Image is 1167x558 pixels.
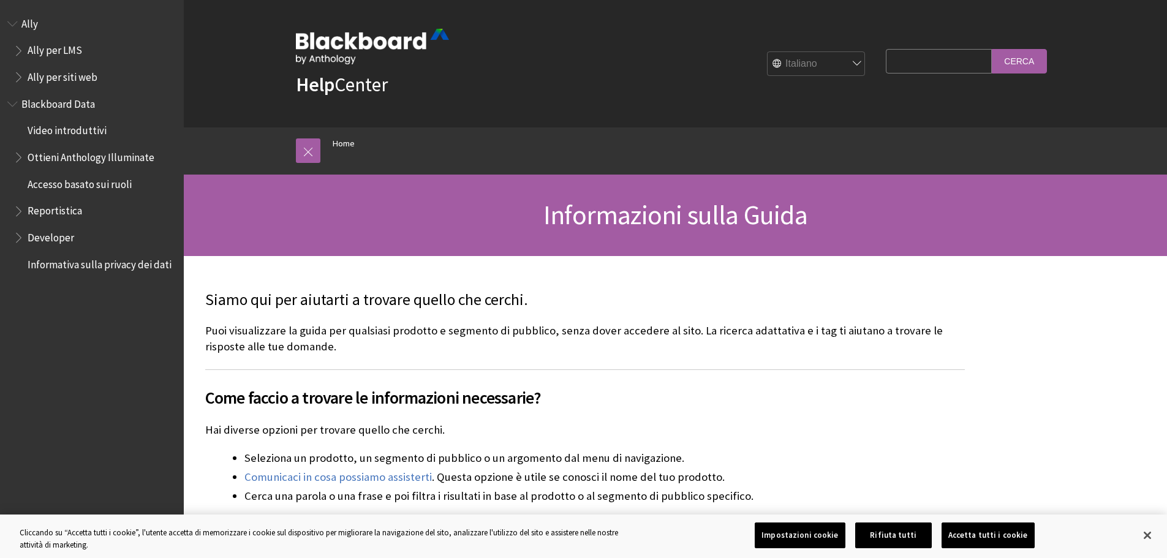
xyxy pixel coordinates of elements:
input: Cerca [992,49,1047,73]
span: Ottieni Anthology Illuminate [28,147,154,164]
span: Informativa sulla privacy dei dati [28,254,172,271]
span: Accesso basato sui ruoli [28,174,132,190]
nav: Book outline for Anthology Ally Help [7,13,176,88]
button: Chiudi [1134,522,1161,549]
span: Blackboard Data [21,94,95,110]
a: HelpCenter [296,72,388,97]
p: Puoi visualizzare la guida per qualsiasi prodotto e segmento di pubblico, senza dover accedere al... [205,323,965,355]
button: Accetta tutti i cookie [942,522,1035,548]
li: Cerca una parola o una frase e poi filtra i risultati in base al prodotto o al segmento di pubbli... [244,488,965,505]
span: Reportistica [28,201,82,217]
p: Hai diverse opzioni per trovare quello che cerchi. [205,422,965,438]
nav: Book outline for Anthology Illuminate [7,94,176,275]
img: Blackboard by Anthology [296,29,449,64]
span: Ally [21,13,38,30]
span: Video introduttivi [28,121,107,137]
strong: Help [296,72,334,97]
span: Ally per siti web [28,67,97,83]
li: . Questa opzione è utile se conosci il nome del tuo prodotto. [244,469,965,486]
button: Impostazioni cookie [755,522,845,548]
span: Ally per LMS [28,40,82,57]
span: Developer [28,227,74,244]
h2: Come faccio a trovare le informazioni necessarie? [205,369,965,410]
p: Siamo qui per aiutarti a trovare quello che cerchi. [205,289,965,311]
a: Home [333,136,355,151]
li: Seleziona un prodotto, un segmento di pubblico o un argomento dal menu di navigazione. [244,450,965,467]
span: Informazioni sulla Guida [543,198,807,232]
select: Site Language Selector [768,52,866,77]
a: Comunicaci in cosa possiamo assisterti [244,470,432,484]
button: Rifiuta tutti [855,522,932,548]
div: Cliccando su “Accetta tutti i cookie”, l'utente accetta di memorizzare i cookie sul dispositivo p... [20,527,642,551]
